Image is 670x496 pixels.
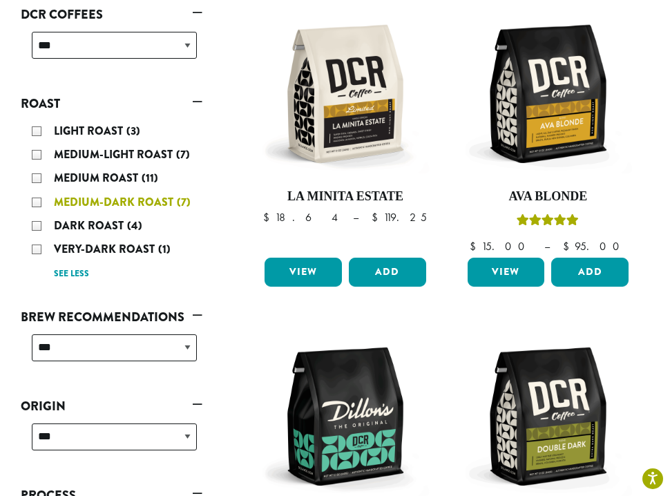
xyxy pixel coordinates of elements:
span: Light Roast [54,123,126,139]
span: (4) [127,218,142,233]
span: (1) [158,241,171,257]
span: – [353,210,358,225]
img: DCR-12oz-La-Minita-Estate-Stock-scaled.png [261,10,429,178]
h4: La Minita Estate [261,189,429,204]
span: $ [372,210,383,225]
h4: Ava Blonde [464,189,632,204]
bdi: 119.25 [372,210,427,225]
a: Ava BlondeRated 5.00 out of 5 [464,10,632,252]
a: Brew Recommendations [21,305,202,329]
a: See less [54,267,89,281]
span: (7) [177,194,191,210]
span: Dark Roast [54,218,127,233]
span: Medium-Light Roast [54,146,176,162]
span: – [544,239,550,254]
span: Very-Dark Roast [54,241,158,257]
a: La Minita Estate [261,10,429,252]
img: DCR-12oz-Ava-Blonde-Stock-scaled.png [464,10,632,178]
span: (3) [126,123,140,139]
span: (11) [142,170,158,186]
bdi: 15.00 [470,239,531,254]
a: Roast [21,92,202,115]
span: $ [470,239,481,254]
a: View [468,258,545,287]
bdi: 18.64 [263,210,340,225]
button: Add [551,258,629,287]
div: Origin [21,418,202,467]
span: Medium Roast [54,170,142,186]
div: Roast [21,115,202,289]
button: Add [349,258,426,287]
span: (7) [176,146,190,162]
a: View [265,258,342,287]
div: Brew Recommendations [21,329,202,378]
span: $ [563,239,575,254]
a: DCR Coffees [21,3,202,26]
bdi: 95.00 [563,239,626,254]
div: DCR Coffees [21,26,202,75]
span: Medium-Dark Roast [54,194,177,210]
div: Rated 5.00 out of 5 [517,212,579,233]
a: Origin [21,394,202,418]
span: $ [263,210,275,225]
